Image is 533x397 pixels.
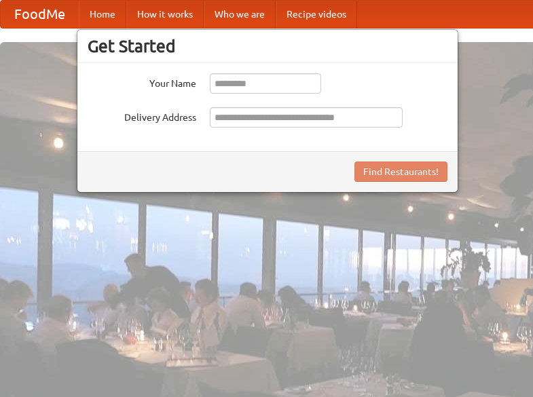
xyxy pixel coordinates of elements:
[354,162,447,182] button: Find Restaurants!
[204,1,276,28] a: Who we are
[88,107,196,124] label: Delivery Address
[276,1,357,28] a: Recipe videos
[1,1,79,28] a: FoodMe
[79,1,126,28] a: Home
[126,1,204,28] a: How it works
[88,73,196,90] label: Your Name
[88,36,447,56] h3: Get Started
